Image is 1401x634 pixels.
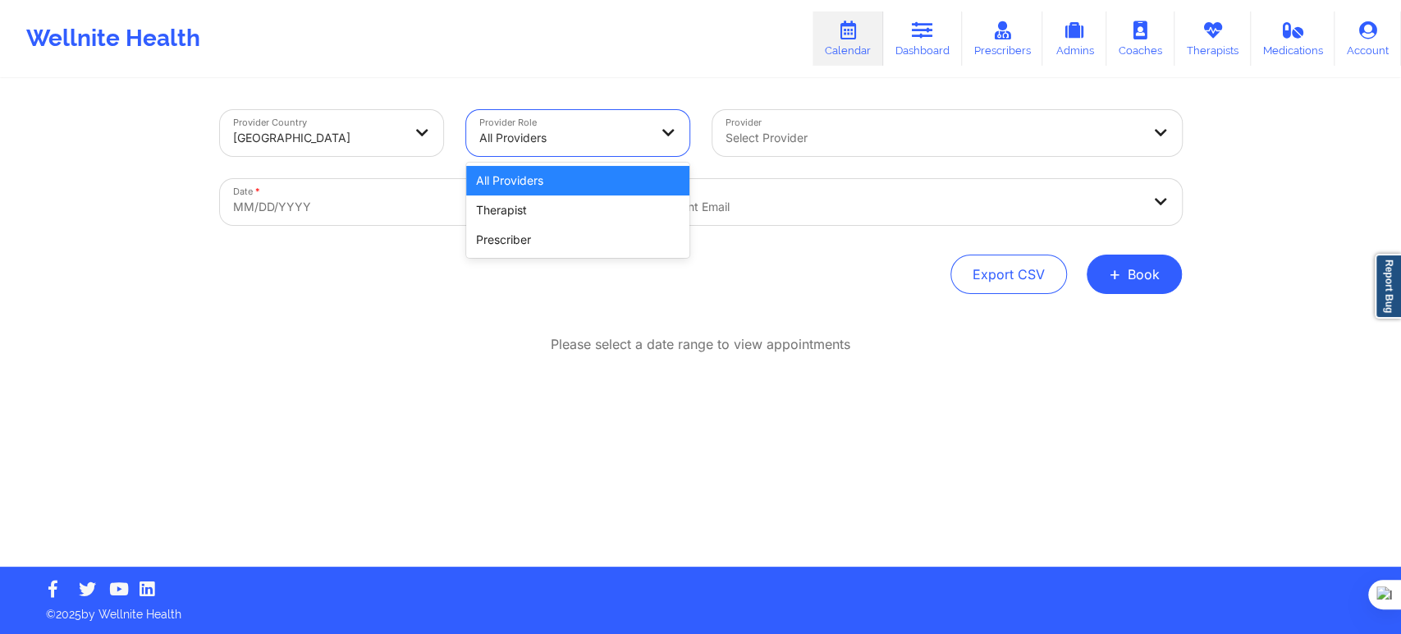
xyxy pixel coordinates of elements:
[962,11,1043,66] a: Prescribers
[1375,254,1401,319] a: Report Bug
[883,11,962,66] a: Dashboard
[1106,11,1174,66] a: Coaches
[1335,11,1401,66] a: Account
[1109,269,1121,278] span: +
[466,195,689,225] div: Therapist
[950,255,1067,294] button: Export CSV
[479,120,648,156] div: All Providers
[466,225,689,255] div: Prescriber
[34,595,1367,623] p: © 2025 by Wellnite Health
[1251,11,1335,66] a: Medications
[1042,11,1106,66] a: Admins
[466,166,689,195] div: All Providers
[1087,255,1182,294] button: +Book
[813,11,883,66] a: Calendar
[233,120,402,156] div: [GEOGRAPHIC_DATA]
[1174,11,1251,66] a: Therapists
[551,335,850,354] p: Please select a date range to view appointments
